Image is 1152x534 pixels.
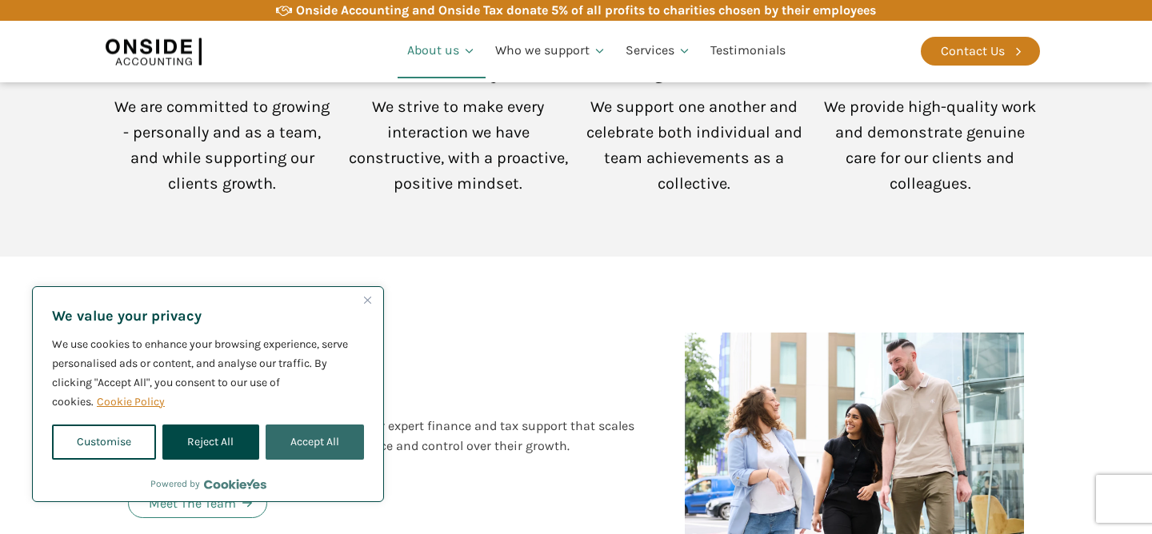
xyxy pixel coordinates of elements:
[52,335,364,412] p: We use cookies to enhance your browsing experience, serve personalised ads or content, and analys...
[358,290,377,309] button: Close
[150,476,266,492] div: Powered by
[96,394,166,409] a: Cookie Policy
[149,493,236,514] div: Meet The Team
[820,94,1040,197] div: We provide high-quality work and demonstrate genuine care for our clients and colleagues.
[162,424,258,460] button: Reject All
[616,24,701,78] a: Services
[106,33,202,70] img: Onside Accounting
[701,24,795,78] a: Testimonials
[364,297,371,304] img: Close
[348,94,568,197] div: We strive to make every interaction we have constructive, with a proactive, positive mindset.
[941,41,1005,62] div: Contact Us
[32,286,384,502] div: We value your privacy
[921,37,1040,66] a: Contact Us
[52,424,156,460] button: Customise
[584,94,804,197] div: We support one another and celebrate both individual and team achievements as a collective.
[266,424,364,460] button: Accept All
[486,24,616,78] a: Who we support
[128,488,267,519] a: Meet The Team
[398,24,486,78] a: About us
[52,306,364,325] p: We value your privacy
[128,416,653,456] div: From incorporation to expansion, we deliver expert finance and tax support that scales with you –...
[112,94,332,197] div: We are committed to growing - personally and as a team, and while supporting our clients growth.
[204,479,266,489] a: Visit CookieYes website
